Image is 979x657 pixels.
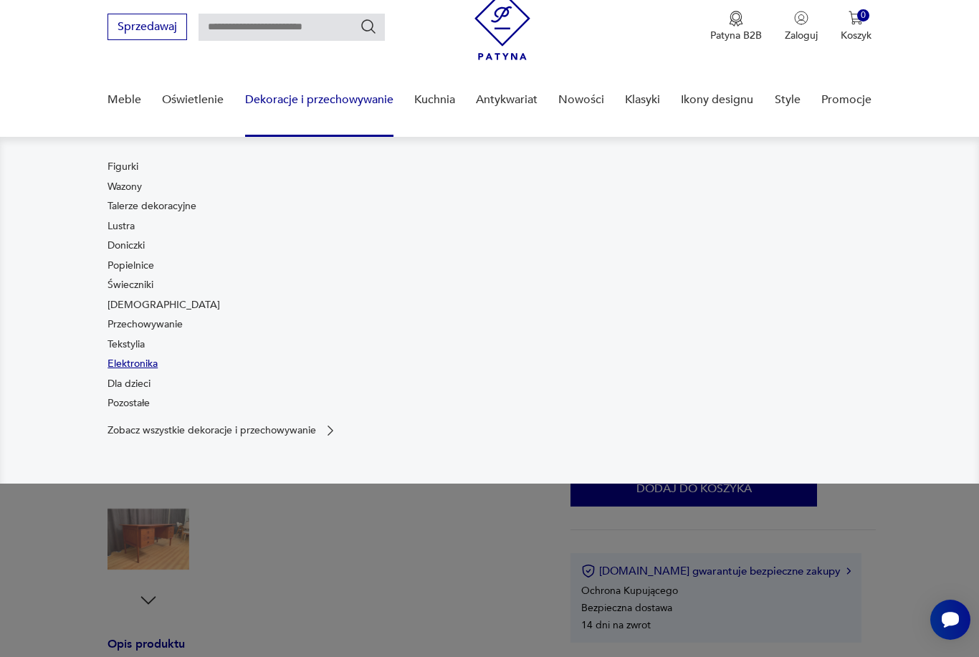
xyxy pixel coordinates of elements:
[710,29,762,42] p: Patyna B2B
[162,72,224,128] a: Oświetlenie
[108,337,145,352] a: Tekstylia
[108,160,138,174] a: Figurki
[681,72,753,128] a: Ikony designu
[108,357,158,371] a: Elektronika
[108,298,220,312] a: [DEMOGRAPHIC_DATA]
[108,14,187,40] button: Sprzedawaj
[245,72,393,128] a: Dekoracje i przechowywanie
[108,199,196,214] a: Talerze dekoracyjne
[414,72,455,128] a: Kuchnia
[108,180,142,194] a: Wazony
[558,72,604,128] a: Nowości
[625,72,660,128] a: Klasyki
[821,72,871,128] a: Promocje
[849,11,863,25] img: Ikona koszyka
[108,377,151,391] a: Dla dzieci
[108,278,153,292] a: Świeczniki
[108,317,183,332] a: Przechowywanie
[794,11,808,25] img: Ikonka użytkownika
[857,9,869,21] div: 0
[108,396,150,411] a: Pozostałe
[729,11,743,27] img: Ikona medalu
[930,600,970,640] iframe: Smartsupp widget button
[497,160,871,438] img: cfa44e985ea346226f89ee8969f25989.jpg
[476,72,538,128] a: Antykwariat
[785,29,818,42] p: Zaloguj
[108,423,338,438] a: Zobacz wszystkie dekoracje i przechowywanie
[710,11,762,42] a: Ikona medaluPatyna B2B
[360,18,377,35] button: Szukaj
[710,11,762,42] button: Patyna B2B
[841,29,871,42] p: Koszyk
[108,426,316,435] p: Zobacz wszystkie dekoracje i przechowywanie
[108,72,141,128] a: Meble
[108,259,154,273] a: Popielnice
[785,11,818,42] button: Zaloguj
[775,72,801,128] a: Style
[108,239,145,253] a: Doniczki
[108,219,135,234] a: Lustra
[841,11,871,42] button: 0Koszyk
[108,23,187,33] a: Sprzedawaj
